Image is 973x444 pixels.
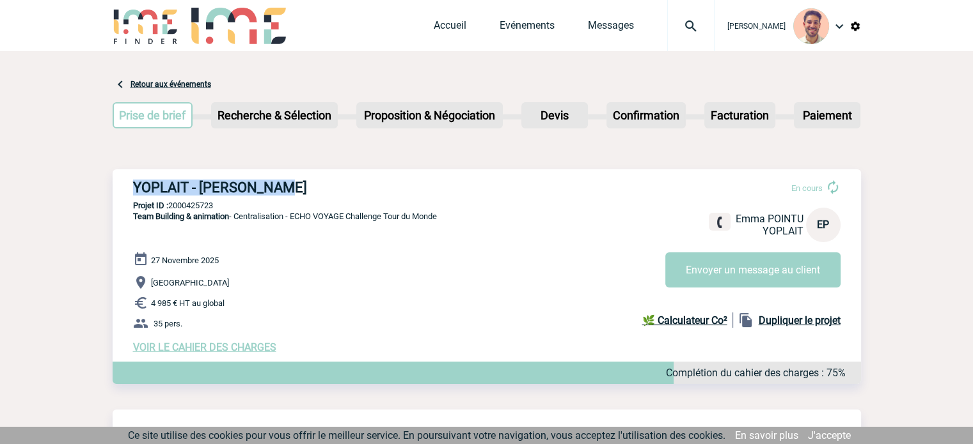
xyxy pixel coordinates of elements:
[113,201,861,210] p: 2000425723
[759,314,841,326] b: Dupliquer le projet
[114,103,192,127] p: Prise de brief
[113,8,179,44] img: IME-Finder
[763,225,803,237] span: YOPLAIT
[212,103,336,127] p: Recherche & Sélection
[151,256,219,265] span: 27 Novembre 2025
[791,183,823,193] span: En cours
[151,278,229,287] span: [GEOGRAPHIC_DATA]
[154,319,182,328] span: 35 pers.
[500,19,555,37] a: Evénements
[727,22,786,31] span: [PERSON_NAME]
[642,314,727,326] b: 🌿 Calculateur Co²
[808,429,851,441] a: J'accepte
[817,218,829,231] span: EP
[151,298,225,308] span: 4 985 € HT au global
[714,217,725,228] img: fixe.png
[434,19,466,37] a: Accueil
[608,103,684,127] p: Confirmation
[133,341,276,353] a: VOIR LE CAHIER DES CHARGES
[588,19,634,37] a: Messages
[736,213,803,225] span: Emma POINTU
[133,180,517,195] h3: YOPLAIT - [PERSON_NAME]
[795,103,859,127] p: Paiement
[706,103,774,127] p: Facturation
[738,312,754,328] img: file_copy-black-24dp.png
[133,211,229,221] span: Team Building & animation
[665,252,841,287] button: Envoyer un message au client
[133,201,168,210] b: Projet ID :
[133,211,437,221] span: - Centralisation - ECHO VOYAGE Challenge Tour du Monde
[128,429,725,441] span: Ce site utilise des cookies pour vous offrir le meilleur service. En poursuivant votre navigation...
[793,8,829,44] img: 132114-0.jpg
[735,429,798,441] a: En savoir plus
[358,103,502,127] p: Proposition & Négociation
[523,103,587,127] p: Devis
[642,312,733,328] a: 🌿 Calculateur Co²
[131,80,211,89] a: Retour aux événements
